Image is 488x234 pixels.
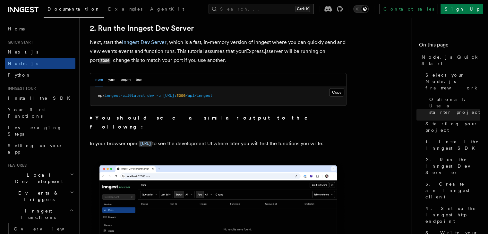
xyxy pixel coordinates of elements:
[5,205,75,223] button: Inngest Functions
[5,172,70,185] span: Local Development
[425,181,480,200] span: 3. Create an Inngest client
[176,93,185,98] span: 3000
[5,190,70,203] span: Events & Triggers
[108,73,116,86] button: yarn
[5,40,33,45] span: Quick start
[425,138,480,151] span: 1. Install the Inngest SDK
[90,24,194,33] a: 2. Run the Inngest Dev Server
[425,205,480,224] span: 4. Set up the Inngest http endpoint
[185,93,212,98] span: /api/inngest
[98,93,105,98] span: npx
[8,49,38,54] span: Next.js
[295,6,310,12] kbd: Ctrl+K
[156,93,161,98] span: -u
[104,2,146,17] a: Examples
[105,93,145,98] span: inngest-cli@latest
[47,6,100,12] span: Documentation
[146,2,188,17] a: AgentKit
[209,4,314,14] button: Search...Ctrl+K
[147,93,154,98] span: dev
[14,226,80,231] span: Overview
[423,118,480,136] a: Starting your project
[5,92,75,104] a: Install the SDK
[423,178,480,203] a: 3. Create an Inngest client
[353,5,369,13] button: Toggle dark mode
[44,2,104,18] a: Documentation
[90,113,347,131] summary: You should see a similar output to the following:
[122,39,167,45] a: Inngest Dev Server
[5,169,75,187] button: Local Development
[425,156,480,176] span: 2. Run the Inngest Dev Server
[8,143,63,155] span: Setting up your app
[121,73,131,86] button: pnpm
[136,73,142,86] button: bun
[90,115,317,130] strong: You should see a similar output to the following:
[139,140,152,146] a: [URL]
[425,121,480,133] span: Starting your project
[441,4,483,14] a: Sign Up
[90,38,347,65] p: Next, start the , which is a fast, in-memory version of Inngest where you can quickly send and vi...
[5,208,69,221] span: Inngest Functions
[108,6,142,12] span: Examples
[8,96,74,101] span: Install the SDK
[150,6,184,12] span: AgentKit
[5,187,75,205] button: Events & Triggers
[425,72,480,91] span: Select your Node.js framework
[423,69,480,94] a: Select your Node.js framework
[5,122,75,140] a: Leveraging Steps
[423,136,480,154] a: 1. Install the Inngest SDK
[5,69,75,81] a: Python
[329,88,344,96] button: Copy
[5,140,75,158] a: Setting up your app
[427,94,480,118] a: Optional: Use a starter project
[8,26,26,32] span: Home
[5,86,36,91] span: Inngest tour
[5,46,75,58] a: Next.js
[90,139,347,148] p: In your browser open to see the development UI where later you will test the functions you write:
[5,23,75,35] a: Home
[99,58,110,63] code: 3000
[163,93,176,98] span: [URL]:
[429,96,480,115] span: Optional: Use a starter project
[423,154,480,178] a: 2. Run the Inngest Dev Server
[8,107,46,119] span: Your first Functions
[8,72,31,78] span: Python
[8,125,62,137] span: Leveraging Steps
[5,58,75,69] a: Node.js
[5,163,27,168] span: Features
[419,41,480,51] h4: On this page
[5,104,75,122] a: Your first Functions
[379,4,438,14] a: Contact sales
[419,51,480,69] a: Node.js Quick Start
[95,73,103,86] button: npm
[8,61,38,66] span: Node.js
[422,54,480,67] span: Node.js Quick Start
[423,203,480,227] a: 4. Set up the Inngest http endpoint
